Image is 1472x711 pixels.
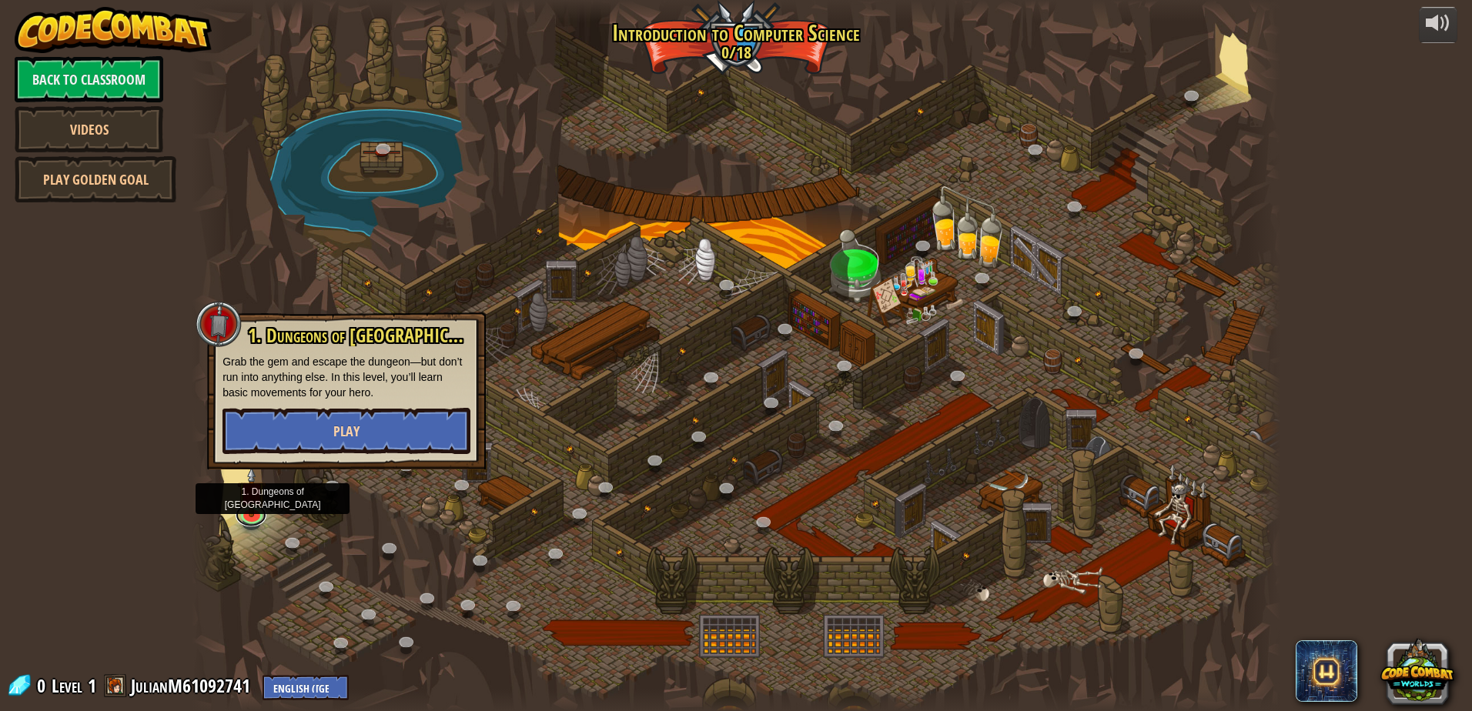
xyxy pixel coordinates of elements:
img: level-banner-unstarted.png [237,467,266,517]
p: Grab the gem and escape the dungeon—but don’t run into anything else. In this level, you’ll learn... [222,354,470,400]
span: Play [333,422,360,441]
a: JulianM61092741 [131,673,255,698]
span: Level [52,673,82,699]
button: Adjust volume [1419,7,1457,43]
img: CodeCombat - Learn how to code by playing a game [15,7,212,53]
button: Play [222,408,470,454]
span: 0 [37,673,50,698]
span: 1 [88,673,96,698]
a: Play Golden Goal [15,156,176,202]
a: Back to Classroom [15,56,163,102]
a: Videos [15,106,163,152]
span: 1. Dungeons of [GEOGRAPHIC_DATA] [248,322,498,349]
